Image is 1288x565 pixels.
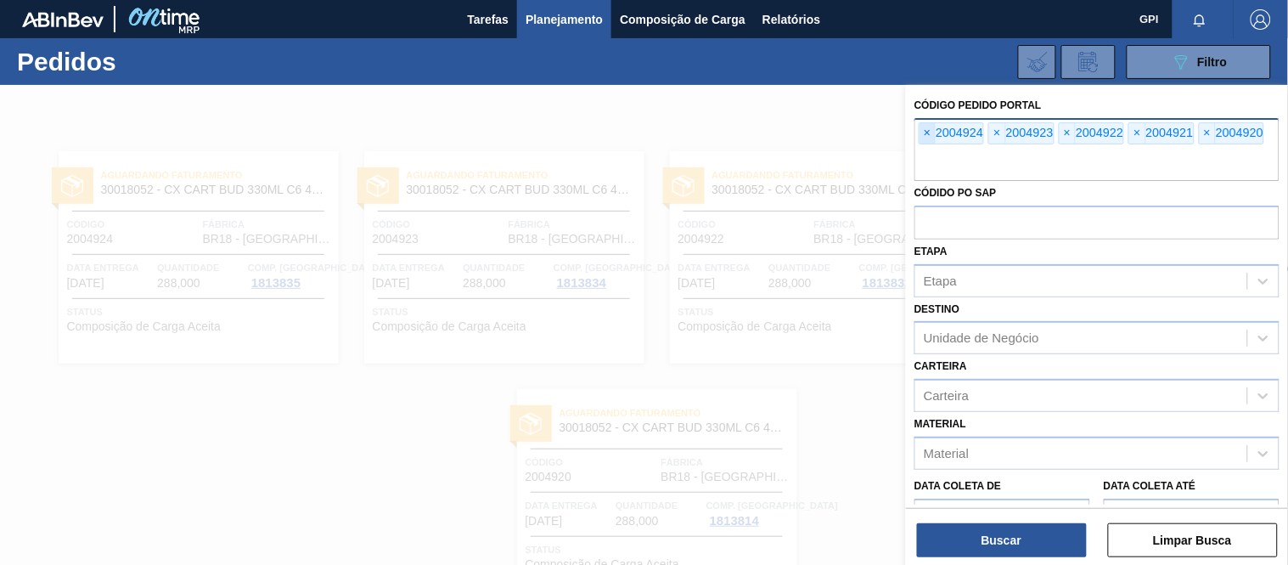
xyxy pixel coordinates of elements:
div: Etapa [924,274,957,288]
div: Importar Negociações dos Pedidos [1018,45,1056,79]
span: Composição de Carga [620,9,745,30]
label: Data coleta até [1104,480,1195,492]
label: Material [914,418,966,430]
div: 2004921 [1128,122,1194,144]
span: × [1200,123,1216,144]
span: Filtro [1198,55,1228,69]
div: 2004922 [1059,122,1124,144]
div: 2004920 [1199,122,1264,144]
span: Tarefas [467,9,509,30]
div: Unidade de Negócio [924,331,1039,346]
input: dd/mm/yyyy [1104,499,1280,533]
h1: Pedidos [17,52,261,71]
div: 2004923 [988,122,1054,144]
div: Solicitação de Revisão de Pedidos [1061,45,1116,79]
img: Logout [1251,9,1271,30]
img: TNhmsLtSVTkK8tSr43FrP2fwEKptu5GPRR3wAAAABJRU5ErkJggg== [22,12,104,27]
label: Códido PO SAP [914,187,997,199]
span: × [920,123,936,144]
span: Relatórios [762,9,820,30]
div: Material [924,446,969,460]
input: dd/mm/yyyy [914,499,1090,533]
span: × [1129,123,1145,144]
button: Notificações [1173,8,1227,31]
button: Filtro [1127,45,1271,79]
div: Carteira [924,389,969,404]
label: Data coleta de [914,480,1001,492]
label: Etapa [914,246,948,257]
span: Planejamento [526,9,603,30]
label: Carteira [914,360,967,372]
label: Código Pedido Portal [914,99,1042,111]
div: 2004924 [919,122,984,144]
span: × [989,123,1005,144]
span: × [1060,123,1076,144]
label: Destino [914,303,959,315]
